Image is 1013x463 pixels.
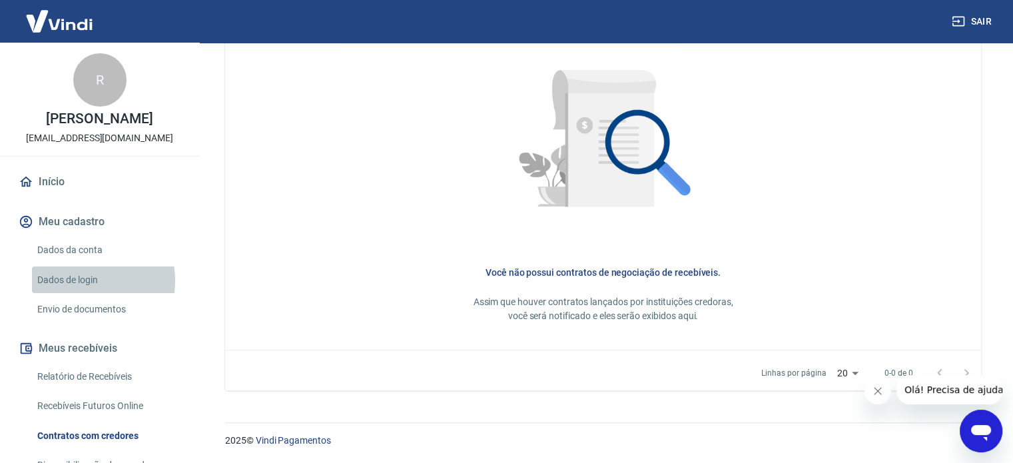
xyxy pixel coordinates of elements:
[896,375,1002,404] iframe: Mensagem da empresa
[256,435,331,446] a: Vindi Pagamentos
[16,207,183,236] button: Meu cadastro
[884,367,913,379] p: 0-0 de 0
[46,112,153,126] p: [PERSON_NAME]
[16,167,183,197] a: Início
[761,367,826,379] p: Linhas por página
[225,434,981,448] p: 2025 ©
[864,378,891,404] iframe: Fechar mensagem
[32,236,183,264] a: Dados da conta
[16,334,183,363] button: Meus recebíveis
[949,9,997,34] button: Sair
[960,410,1002,452] iframe: Botão para abrir a janela de mensagens
[32,422,183,450] a: Contratos com credores
[831,364,863,383] div: 20
[246,266,960,279] h6: Você não possui contratos de negociação de recebíveis.
[32,363,183,390] a: Relatório de Recebíveis
[486,25,721,260] img: Nenhum item encontrado
[73,53,127,107] div: R
[32,296,183,323] a: Envio de documentos
[16,1,103,41] img: Vindi
[32,266,183,294] a: Dados de login
[32,392,183,420] a: Recebíveis Futuros Online
[8,9,112,20] span: Olá! Precisa de ajuda?
[474,296,733,321] span: Assim que houver contratos lançados por instituições credoras, você será notificado e eles serão ...
[26,131,173,145] p: [EMAIL_ADDRESS][DOMAIN_NAME]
